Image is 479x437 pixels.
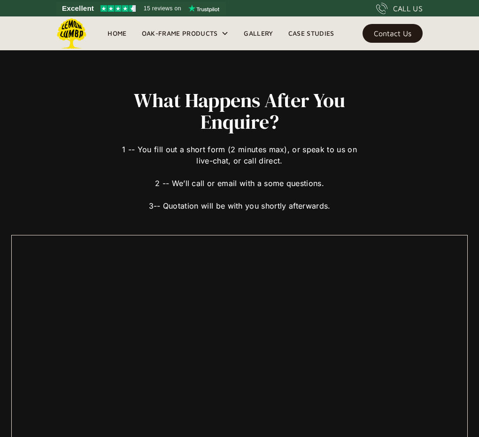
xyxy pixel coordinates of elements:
[142,28,218,39] div: Oak-Frame Products
[62,3,94,14] span: Excellent
[118,89,361,133] h2: What Happens After You Enquire?
[118,133,361,211] div: 1 -- You fill out a short form (2 minutes max), or speak to us on live-chat, or call direct. 2 --...
[374,30,411,37] div: Contact Us
[56,2,226,15] a: See Lemon Lumba reviews on Trustpilot
[236,26,280,40] a: Gallery
[376,3,423,14] a: CALL US
[281,26,342,40] a: Case Studies
[363,24,423,43] a: Contact Us
[100,26,134,40] a: Home
[393,3,423,14] div: CALL US
[144,3,181,14] span: 15 reviews on
[188,5,219,12] img: Trustpilot logo
[100,5,136,12] img: Trustpilot 4.5 stars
